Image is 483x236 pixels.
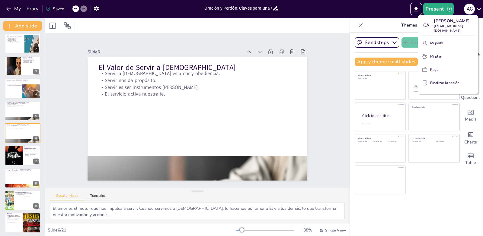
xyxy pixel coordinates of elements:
button: Finalizar la sesión [421,78,475,88]
font: [PERSON_NAME] [434,18,470,24]
font: Finalizar la sesión [430,80,459,85]
button: Mi plan [421,52,475,61]
button: Mi perfil [421,38,475,48]
button: Pago [421,65,475,74]
font: Mi perfil [430,41,443,46]
font: Mi plan [430,54,442,59]
font: [EMAIL_ADDRESS][DOMAIN_NAME] [434,24,463,33]
font: Pago [430,67,439,72]
font: C.A [423,23,429,28]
